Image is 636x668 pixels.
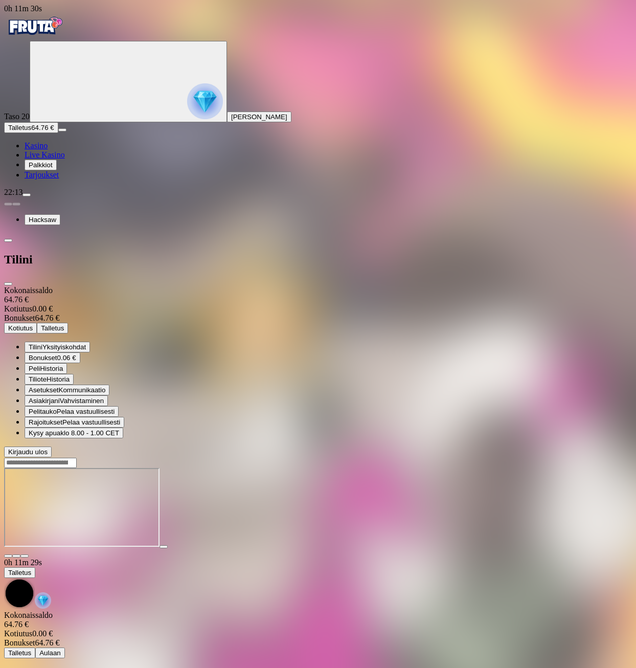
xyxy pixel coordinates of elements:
nav: Primary [4,13,632,180]
button: prev slide [4,203,12,206]
span: klo 8.00 - 1.00 CET [60,429,119,437]
div: 64.76 € [4,295,632,304]
span: Talletus [8,569,31,576]
span: Live Kasino [25,150,65,159]
div: Kokonaissaldo [4,286,632,304]
span: Rajoitukset [29,418,62,426]
a: diamond iconKasino [25,141,48,150]
span: Talletus [8,649,31,657]
button: Kirjaudu ulos [4,447,52,457]
button: transactions iconTilioteHistoria [25,374,74,385]
span: Pelaa vastuullisesti [62,418,120,426]
button: smiley iconBonukset0.06 € [25,352,80,363]
button: close [4,282,12,285]
button: next slide [12,203,20,206]
img: Fruta [4,13,65,39]
span: Hacksaw [29,216,56,224]
button: Kotiutus [4,323,37,333]
span: 22:13 [4,188,22,196]
span: Kommunikaatio [59,386,106,394]
button: Talletus [4,567,35,578]
span: Asetukset [29,386,59,394]
button: limits iconRajoituksetPelaa vastuullisesti [25,417,124,428]
button: menu [58,128,66,131]
div: 64.76 € [4,314,632,323]
span: Kysy apua [29,429,60,437]
span: Kasino [25,141,48,150]
button: Talletus [4,648,35,658]
span: 0.06 € [57,354,76,362]
h2: Tilini [4,253,632,266]
div: Game menu [4,558,632,611]
button: chevron-left icon [4,239,12,242]
button: close icon [4,554,12,558]
button: reward progress [30,41,227,122]
button: user-circle iconTiliniYksityiskohdat [25,342,90,352]
span: Kotiutus [4,629,32,638]
div: Game menu content [4,611,632,658]
button: history iconPeliHistoria [25,363,67,374]
button: headphones iconKysy apuaklo 8.00 - 1.00 CET [25,428,123,438]
span: Talletus [8,124,31,131]
button: chevron-down icon [12,554,20,558]
button: fullscreen icon [20,554,29,558]
span: 64.76 € [31,124,54,131]
span: Palkkiot [29,161,53,169]
button: clock iconPelitaukoPelaa vastuullisesti [25,406,119,417]
span: Historia [47,375,70,383]
input: Search [4,458,77,468]
span: user session time [4,4,42,13]
button: Hacksaw [25,214,60,225]
div: 0.00 € [4,629,632,638]
span: Kotiutus [4,304,32,313]
span: user session time [4,558,42,567]
span: Bonukset [4,638,35,647]
a: gift-inverted iconTarjoukset [25,170,59,179]
div: 64.76 € [4,638,632,648]
button: menu [22,193,31,196]
span: Asiakirjani [29,397,60,405]
iframe: Le King [4,468,160,547]
span: Tiliote [29,375,47,383]
span: Kotiutus [8,324,33,332]
span: Bonukset [4,314,35,322]
span: Taso 20 [4,112,30,121]
div: 64.76 € [4,620,632,629]
span: Talletus [41,324,64,332]
button: [PERSON_NAME] [227,112,291,122]
button: toggle iconAsetuksetKommunikaatio [25,385,109,395]
button: document iconAsiakirjaniVahvistaminen [25,395,108,406]
button: Talletus [37,323,68,333]
span: [PERSON_NAME] [231,113,287,121]
div: Kokonaissaldo [4,611,632,629]
a: poker-chip iconLive Kasino [25,150,65,159]
span: Peli [29,365,40,372]
span: Pelitauko [29,408,57,415]
span: Pelaa vastuullisesti [57,408,115,415]
span: Bonukset [29,354,57,362]
img: reward-icon [35,592,51,609]
button: Aulaan [35,648,65,658]
span: Tilini [29,343,42,351]
button: reward iconPalkkiot [25,160,57,170]
span: Kirjaudu ulos [8,448,48,456]
span: Vahvistaminen [60,397,104,405]
button: play icon [160,545,168,548]
span: Yksityiskohdat [42,343,86,351]
span: Historia [40,365,63,372]
img: reward progress [187,83,223,119]
span: Tarjoukset [25,170,59,179]
span: Aulaan [39,649,61,657]
div: 0.00 € [4,304,632,314]
a: Fruta [4,32,65,40]
button: Talletusplus icon64.76 € [4,122,58,133]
